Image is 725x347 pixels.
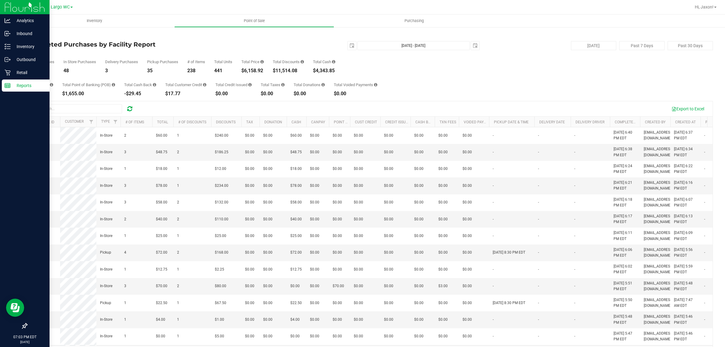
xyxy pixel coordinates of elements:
span: - [574,199,575,205]
span: $58.00 [156,199,167,205]
iframe: Resource center [6,299,24,317]
span: [EMAIL_ADDRESS][DOMAIN_NAME] [644,180,673,191]
span: $0.00 [438,199,448,205]
i: Sum of the successful, non-voided CanPay payment transactions for all purchases in the date range. [50,83,53,87]
span: $0.00 [438,133,448,138]
div: $0.00 [334,91,377,96]
span: 2 [124,133,126,138]
span: 3 [124,149,126,155]
span: In-Store [100,216,112,222]
span: $0.00 [263,166,272,172]
span: $60.00 [156,133,167,138]
a: CanPay [311,120,325,124]
a: Filter [86,117,96,127]
span: - [574,250,575,255]
span: Hi, Jaxon! [695,5,714,9]
span: [EMAIL_ADDRESS][DOMAIN_NAME] [644,230,673,242]
span: $0.00 [245,233,254,239]
span: $0.00 [263,267,272,272]
span: [DATE] 6:16 PM EDT [674,180,697,191]
a: Cash Back [415,120,435,124]
span: [DATE] 6:21 PM EDT [614,180,636,191]
span: $0.00 [333,199,342,205]
i: Sum of the successful, non-voided point-of-banking payment transactions, both via payment termina... [112,83,115,87]
span: $25.00 [290,233,302,239]
span: $0.00 [414,149,424,155]
div: $17.77 [165,91,206,96]
div: 48 [63,68,96,73]
span: 2 [177,199,179,205]
span: - [493,166,494,172]
button: Past 7 Days [619,41,665,50]
a: Cust Credit [355,120,377,124]
span: $0.00 [333,216,342,222]
span: - [704,233,705,239]
span: $0.00 [414,216,424,222]
span: - [574,267,575,272]
input: Search... [31,104,122,113]
span: $240.00 [215,133,228,138]
a: Credit Issued [385,120,410,124]
span: $0.00 [245,199,254,205]
span: - [493,183,494,189]
a: # of Items [125,120,144,124]
span: $0.00 [263,233,272,239]
a: Tax [246,120,253,124]
span: $0.00 [263,199,272,205]
span: $0.00 [245,216,254,222]
span: $0.00 [333,183,342,189]
span: $0.00 [384,199,393,205]
span: $0.00 [354,233,363,239]
span: 2 [177,216,179,222]
span: 1 [124,166,126,172]
span: $0.00 [310,199,319,205]
span: [DATE] 8:30 PM EDT [493,250,525,255]
span: select [471,41,479,50]
span: $0.00 [462,166,472,172]
span: - [574,149,575,155]
span: $0.00 [438,166,448,172]
span: $0.00 [462,199,472,205]
i: Sum of the total taxes for all purchases in the date range. [281,83,285,87]
span: $0.00 [384,216,393,222]
span: - [574,216,575,222]
span: $0.00 [438,233,448,239]
inline-svg: Inbound [5,31,11,37]
div: Pickup Purchases [147,60,178,64]
span: 2 [177,283,179,289]
span: - [574,133,575,138]
span: 1 [124,233,126,239]
span: In-Store [100,267,112,272]
span: [DATE] 6:13 PM EDT [674,213,697,225]
span: In-Store [100,199,112,205]
div: # of Items [187,60,205,64]
div: -$29.45 [124,91,156,96]
span: In-Store [100,183,112,189]
i: Sum of the successful, non-voided cash payment transactions for all purchases in the date range. ... [332,60,335,64]
span: [DATE] 6:11 PM EDT [614,230,636,242]
span: - [704,216,705,222]
div: Total Units [214,60,232,64]
span: $0.00 [414,233,424,239]
span: $0.00 [354,183,363,189]
span: 3 [124,199,126,205]
span: [DATE] 5:51 PM EDT [614,281,636,292]
span: - [493,199,494,205]
a: Purchasing [334,15,494,27]
div: $1,655.00 [62,91,115,96]
span: Pickup [100,250,111,255]
div: 3 [105,68,138,73]
span: $186.25 [215,149,228,155]
div: $6,158.92 [241,68,264,73]
span: $0.00 [462,149,472,155]
i: Sum of all voided payment transaction amounts, excluding tips and transaction fees, for all purch... [374,83,377,87]
span: - [493,267,494,272]
div: $0.00 [215,91,252,96]
div: 441 [214,68,232,73]
i: Sum of the total prices of all purchases in the date range. [260,60,264,64]
span: $0.00 [354,149,363,155]
span: [EMAIL_ADDRESS][DOMAIN_NAME] [644,264,673,275]
span: Largo WC [51,5,70,10]
span: [DATE] 6:40 PM EDT [614,130,636,141]
span: [DATE] 5:56 PM EDT [674,247,697,258]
